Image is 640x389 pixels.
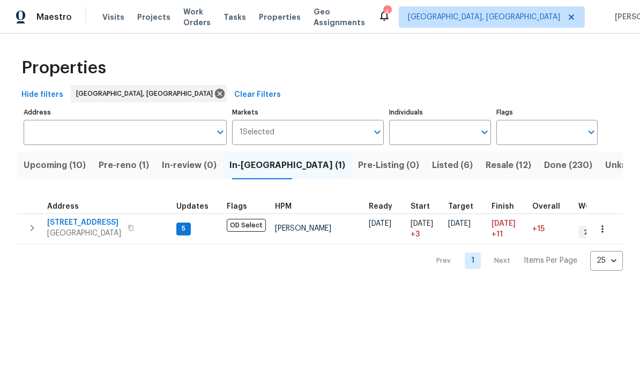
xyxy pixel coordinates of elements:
[234,88,281,102] span: Clear Filters
[314,6,365,28] span: Geo Assignments
[177,224,190,233] span: 5
[137,12,170,22] span: Projects
[358,158,419,173] span: Pre-Listing (0)
[432,158,473,173] span: Listed (6)
[528,213,574,244] td: 15 day(s) past target finish date
[240,128,274,137] span: 1 Selected
[579,228,605,237] span: 2 WIP
[47,203,79,210] span: Address
[584,125,599,140] button: Open
[21,63,106,73] span: Properties
[232,109,384,116] label: Markets
[411,203,430,210] span: Start
[426,251,623,271] nav: Pagination Navigation
[383,6,391,17] div: 4
[224,13,246,21] span: Tasks
[36,12,72,22] span: Maestro
[524,255,577,266] p: Items Per Page
[486,158,531,173] span: Resale (12)
[411,220,433,227] span: [DATE]
[492,220,516,227] span: [DATE]
[492,229,503,240] span: +11
[259,12,301,22] span: Properties
[229,158,345,173] span: In-[GEOGRAPHIC_DATA] (1)
[465,253,481,269] a: Goto page 1
[47,217,121,228] span: [STREET_ADDRESS]
[448,203,483,210] div: Target renovation project end date
[532,225,545,233] span: +15
[590,247,623,274] div: 25
[477,125,492,140] button: Open
[544,158,592,173] span: Done (230)
[213,125,228,140] button: Open
[227,203,247,210] span: Flags
[369,203,392,210] span: Ready
[532,203,560,210] span: Overall
[370,125,385,140] button: Open
[71,85,227,102] div: [GEOGRAPHIC_DATA], [GEOGRAPHIC_DATA]
[496,109,598,116] label: Flags
[492,203,524,210] div: Projected renovation finish date
[487,213,528,244] td: Scheduled to finish 11 day(s) late
[411,203,440,210] div: Actual renovation start date
[369,203,402,210] div: Earliest renovation start date (first business day after COE or Checkout)
[369,220,391,227] span: [DATE]
[21,88,63,102] span: Hide filters
[532,203,570,210] div: Days past target finish date
[230,85,285,105] button: Clear Filters
[275,203,292,210] span: HPM
[76,88,217,99] span: [GEOGRAPHIC_DATA], [GEOGRAPHIC_DATA]
[389,109,490,116] label: Individuals
[406,213,444,244] td: Project started 3 days late
[183,6,211,28] span: Work Orders
[408,12,560,22] span: [GEOGRAPHIC_DATA], [GEOGRAPHIC_DATA]
[578,203,637,210] span: WO Completion
[17,85,68,105] button: Hide filters
[47,228,121,239] span: [GEOGRAPHIC_DATA]
[102,12,124,22] span: Visits
[24,109,227,116] label: Address
[162,158,217,173] span: In-review (0)
[24,158,86,173] span: Upcoming (10)
[492,203,514,210] span: Finish
[227,219,266,232] span: OD Select
[176,203,209,210] span: Updates
[448,203,473,210] span: Target
[275,225,331,232] span: [PERSON_NAME]
[411,229,420,240] span: + 3
[448,220,471,227] span: [DATE]
[99,158,149,173] span: Pre-reno (1)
